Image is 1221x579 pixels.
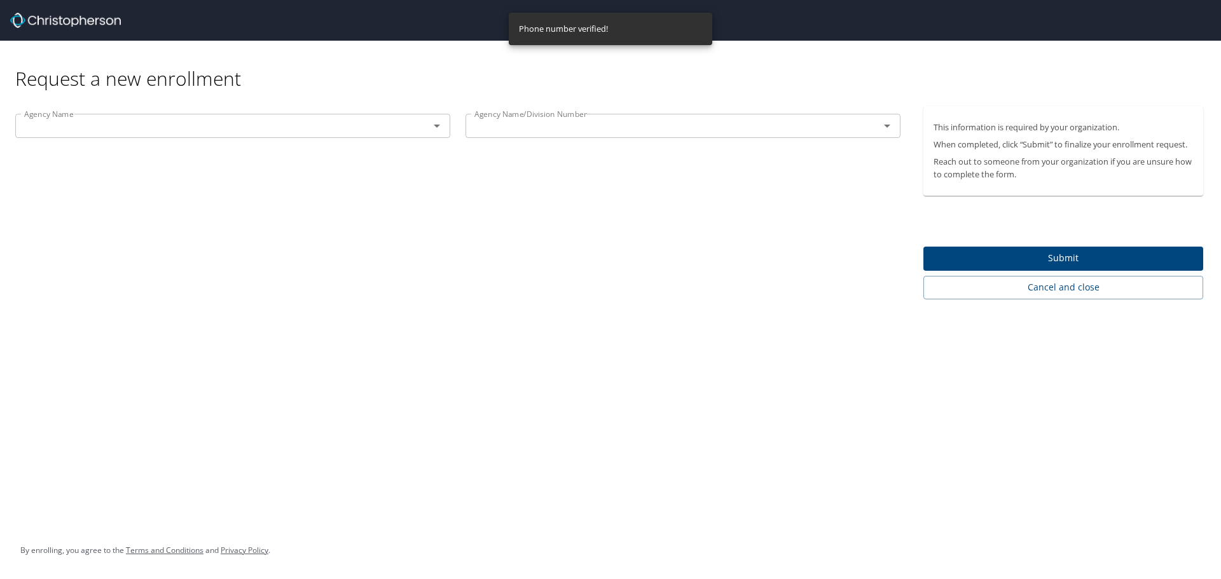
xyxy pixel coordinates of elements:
p: When completed, click “Submit” to finalize your enrollment request. [934,139,1193,151]
button: Cancel and close [923,276,1203,299]
button: Open [878,117,896,135]
button: Submit [923,247,1203,271]
p: This information is required by your organization. [934,121,1193,133]
p: Reach out to someone from your organization if you are unsure how to complete the form. [934,156,1193,180]
div: Phone number verified! [519,17,608,41]
span: Cancel and close [934,280,1193,296]
div: By enrolling, you agree to the and . [20,535,270,566]
a: Privacy Policy [221,545,268,555]
div: Request a new enrollment [15,41,1213,91]
span: Submit [934,250,1193,266]
button: Open [428,117,446,135]
img: cbt logo [10,13,121,28]
a: Terms and Conditions [126,545,203,555]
